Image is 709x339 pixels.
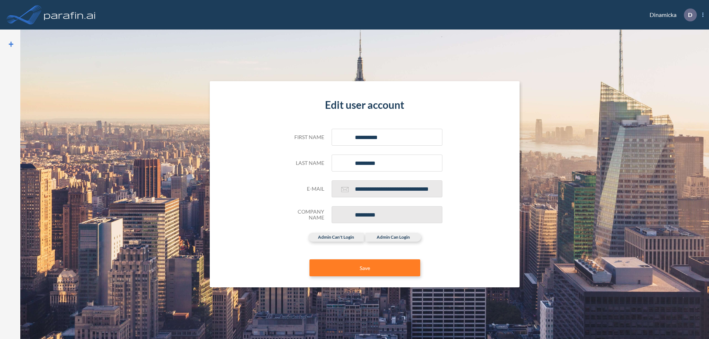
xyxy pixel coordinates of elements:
[287,160,324,166] h5: Last name
[287,209,324,221] h5: Company Name
[688,11,692,18] p: D
[42,7,97,22] img: logo
[309,259,420,276] button: Save
[308,233,364,242] label: admin can't login
[287,186,324,192] h5: E-mail
[638,8,703,21] div: Dinamicka
[366,233,421,242] label: admin can login
[287,99,442,111] h4: Edit user account
[287,134,324,141] h5: First name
